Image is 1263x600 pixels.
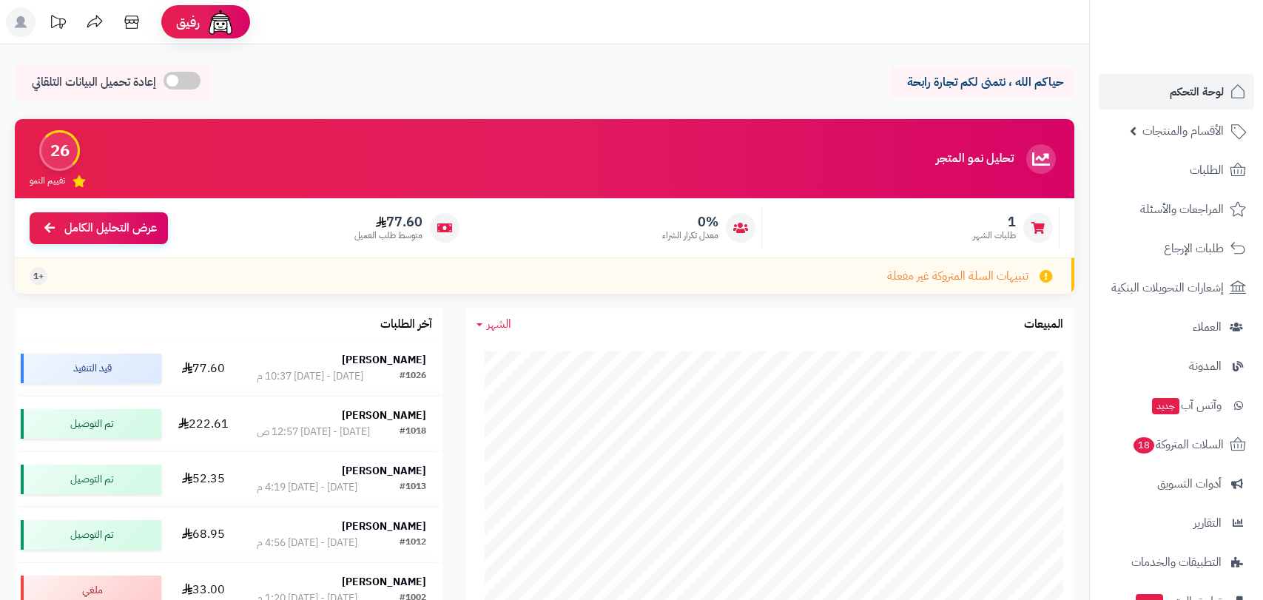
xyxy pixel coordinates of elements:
a: الطلبات [1099,152,1254,188]
a: أدوات التسويق [1099,466,1254,502]
a: عرض التحليل الكامل [30,212,168,244]
h3: المبيعات [1024,318,1063,331]
a: المراجعات والأسئلة [1099,192,1254,227]
span: الأقسام والمنتجات [1142,121,1224,141]
td: 68.95 [167,508,240,562]
span: التطبيقات والخدمات [1131,552,1222,573]
a: السلات المتروكة18 [1099,427,1254,462]
a: المدونة [1099,348,1254,384]
span: تقييم النمو [30,175,65,187]
td: 222.61 [167,397,240,451]
span: عرض التحليل الكامل [64,220,157,237]
span: رفيق [176,13,200,31]
div: [DATE] - [DATE] 4:19 م [257,480,357,495]
a: طلبات الإرجاع [1099,231,1254,266]
span: الشهر [487,315,511,333]
a: الشهر [476,316,511,333]
p: حياكم الله ، نتمنى لكم تجارة رابحة [900,74,1063,91]
a: العملاء [1099,309,1254,345]
span: +1 [33,270,44,283]
a: وآتس آبجديد [1099,388,1254,423]
div: #1012 [400,536,426,550]
strong: [PERSON_NAME] [342,519,426,534]
td: 52.35 [167,452,240,507]
img: ai-face.png [206,7,235,37]
span: متوسط طلب العميل [354,229,422,242]
span: 77.60 [354,214,422,230]
span: طلبات الشهر [973,229,1016,242]
span: 1 [973,214,1016,230]
span: السلات المتروكة [1132,434,1224,455]
span: لوحة التحكم [1170,81,1224,102]
a: إشعارات التحويلات البنكية [1099,270,1254,306]
div: [DATE] - [DATE] 12:57 ص [257,425,370,439]
h3: آخر الطلبات [380,318,432,331]
strong: [PERSON_NAME] [342,408,426,423]
a: تحديثات المنصة [39,7,76,41]
span: وآتس آب [1151,395,1222,416]
h3: تحليل نمو المتجر [936,152,1014,166]
div: تم التوصيل [21,465,161,494]
span: إعادة تحميل البيانات التلقائي [32,74,156,91]
div: #1018 [400,425,426,439]
div: [DATE] - [DATE] 10:37 م [257,369,363,384]
a: التطبيقات والخدمات [1099,545,1254,580]
span: المراجعات والأسئلة [1140,199,1224,220]
div: قيد التنفيذ [21,354,161,383]
span: التقارير [1193,513,1222,533]
span: العملاء [1193,317,1222,337]
div: تم التوصيل [21,520,161,550]
strong: [PERSON_NAME] [342,463,426,479]
td: 77.60 [167,341,240,396]
div: #1026 [400,369,426,384]
span: الطلبات [1190,160,1224,181]
span: 18 [1134,437,1154,454]
span: معدل تكرار الشراء [662,229,718,242]
div: #1013 [400,480,426,495]
div: [DATE] - [DATE] 4:56 م [257,536,357,550]
span: المدونة [1189,356,1222,377]
span: 0% [662,214,718,230]
span: أدوات التسويق [1157,473,1222,494]
span: إشعارات التحويلات البنكية [1111,277,1224,298]
a: التقارير [1099,505,1254,541]
strong: [PERSON_NAME] [342,574,426,590]
div: تم التوصيل [21,409,161,439]
span: جديد [1152,398,1179,414]
span: تنبيهات السلة المتروكة غير مفعلة [887,268,1028,285]
strong: [PERSON_NAME] [342,352,426,368]
span: طلبات الإرجاع [1164,238,1224,259]
a: لوحة التحكم [1099,74,1254,109]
